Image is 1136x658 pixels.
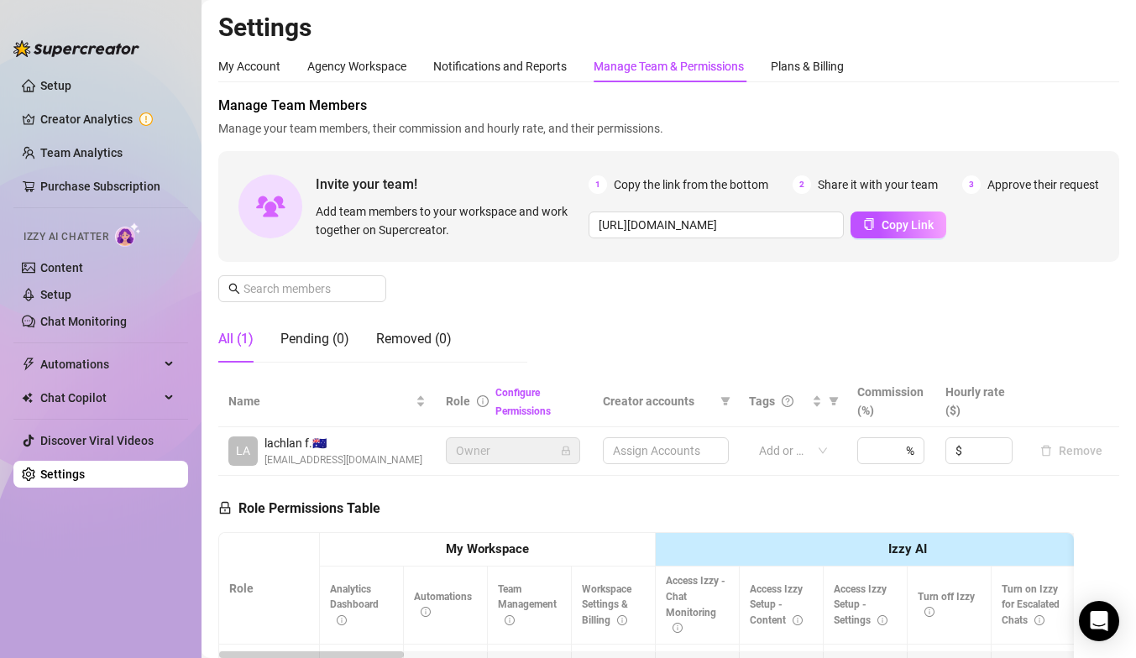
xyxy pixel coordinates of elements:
[962,175,981,194] span: 3
[1002,583,1060,627] span: Turn on Izzy for Escalated Chats
[40,79,71,92] a: Setup
[863,218,875,230] span: copy
[280,329,349,349] div: Pending (0)
[264,434,422,452] span: lachlan f. 🇦🇺
[218,96,1119,116] span: Manage Team Members
[218,501,232,514] span: lock
[882,218,934,232] span: Copy Link
[316,202,582,239] span: Add team members to your workspace and work together on Supercreator.
[924,607,934,617] span: info-circle
[218,119,1119,138] span: Manage your team members, their commission and hourly rate, and their permissions.
[307,57,406,76] div: Agency Workspace
[236,441,250,460] span: LA
[935,376,1023,427] th: Hourly rate ($)
[495,387,551,417] a: Configure Permissions
[505,615,515,625] span: info-circle
[414,591,472,619] span: Automations
[456,438,570,463] span: Owner
[888,541,927,556] strong: Izzy AI
[717,389,734,414] span: filter
[228,283,240,295] span: search
[877,615,887,625] span: info-circle
[316,174,589,195] span: Invite your team!
[219,533,320,645] th: Role
[498,583,557,627] span: Team Management
[218,329,254,349] div: All (1)
[1034,615,1044,625] span: info-circle
[218,376,436,427] th: Name
[1034,441,1109,461] button: Remove
[666,575,725,634] span: Access Izzy - Chat Monitoring
[376,329,452,349] div: Removed (0)
[750,583,803,627] span: Access Izzy Setup - Content
[793,175,811,194] span: 2
[477,395,489,407] span: info-circle
[330,583,379,627] span: Analytics Dashboard
[446,394,470,408] span: Role
[228,392,412,410] span: Name
[40,315,127,328] a: Chat Monitoring
[561,446,571,456] span: lock
[793,615,803,625] span: info-circle
[446,541,529,556] strong: My Workspace
[22,392,33,404] img: Chat Copilot
[818,175,938,194] span: Share it with your team
[825,389,842,414] span: filter
[40,467,85,481] a: Settings
[115,222,141,247] img: AI Chatter
[589,175,607,194] span: 1
[13,40,139,57] img: logo-BBDzfeDw.svg
[218,57,280,76] div: My Account
[673,623,683,633] span: info-circle
[421,607,431,617] span: info-circle
[847,376,935,427] th: Commission (%)
[749,392,775,410] span: Tags
[614,175,768,194] span: Copy the link from the bottom
[720,396,730,406] span: filter
[40,261,83,274] a: Content
[218,12,1119,44] h2: Settings
[617,615,627,625] span: info-circle
[22,358,35,371] span: thunderbolt
[782,395,793,407] span: question-circle
[594,57,744,76] div: Manage Team & Permissions
[433,57,567,76] div: Notifications and Reports
[582,583,631,627] span: Workspace Settings & Billing
[218,499,380,519] h5: Role Permissions Table
[40,434,154,447] a: Discover Viral Videos
[829,396,839,406] span: filter
[1079,601,1119,641] div: Open Intercom Messenger
[987,175,1099,194] span: Approve their request
[40,351,160,378] span: Automations
[40,384,160,411] span: Chat Copilot
[771,57,844,76] div: Plans & Billing
[24,229,108,245] span: Izzy AI Chatter
[40,173,175,200] a: Purchase Subscription
[40,106,175,133] a: Creator Analytics exclamation-circle
[851,211,946,238] button: Copy Link
[603,392,714,410] span: Creator accounts
[918,591,975,619] span: Turn off Izzy
[40,288,71,301] a: Setup
[834,583,887,627] span: Access Izzy Setup - Settings
[243,279,363,298] input: Search members
[337,615,347,625] span: info-circle
[264,452,422,468] span: [EMAIL_ADDRESS][DOMAIN_NAME]
[40,146,123,159] a: Team Analytics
